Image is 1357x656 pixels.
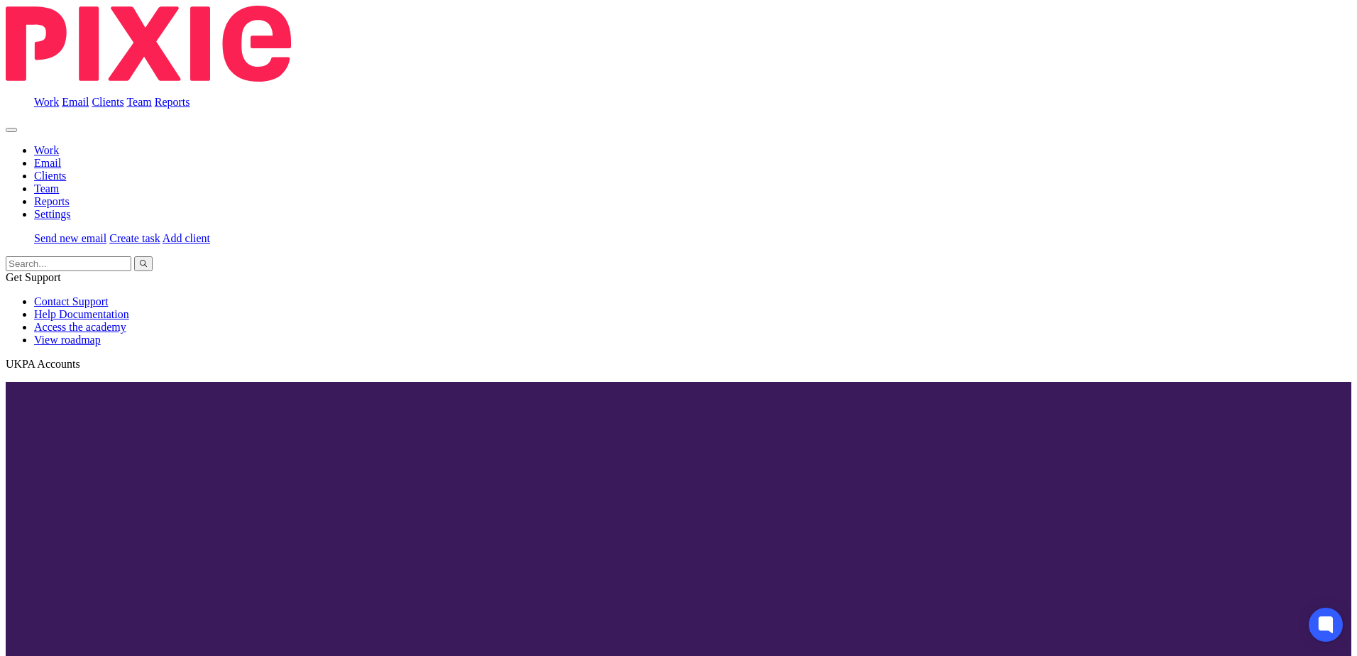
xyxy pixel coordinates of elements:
[62,96,89,108] a: Email
[6,271,61,283] span: Get Support
[34,232,106,244] a: Send new email
[34,334,101,346] a: View roadmap
[6,358,1351,371] p: UKPA Accounts
[34,170,66,182] a: Clients
[34,208,71,220] a: Settings
[126,96,151,108] a: Team
[34,157,61,169] a: Email
[134,256,153,271] button: Search
[34,321,126,333] a: Access the academy
[34,144,59,156] a: Work
[6,256,131,271] input: Search
[92,96,123,108] a: Clients
[109,232,160,244] a: Create task
[34,295,108,307] a: Contact Support
[163,232,210,244] a: Add client
[34,182,59,195] a: Team
[34,195,70,207] a: Reports
[34,308,129,320] a: Help Documentation
[34,96,59,108] a: Work
[155,96,190,108] a: Reports
[6,6,291,82] img: Pixie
